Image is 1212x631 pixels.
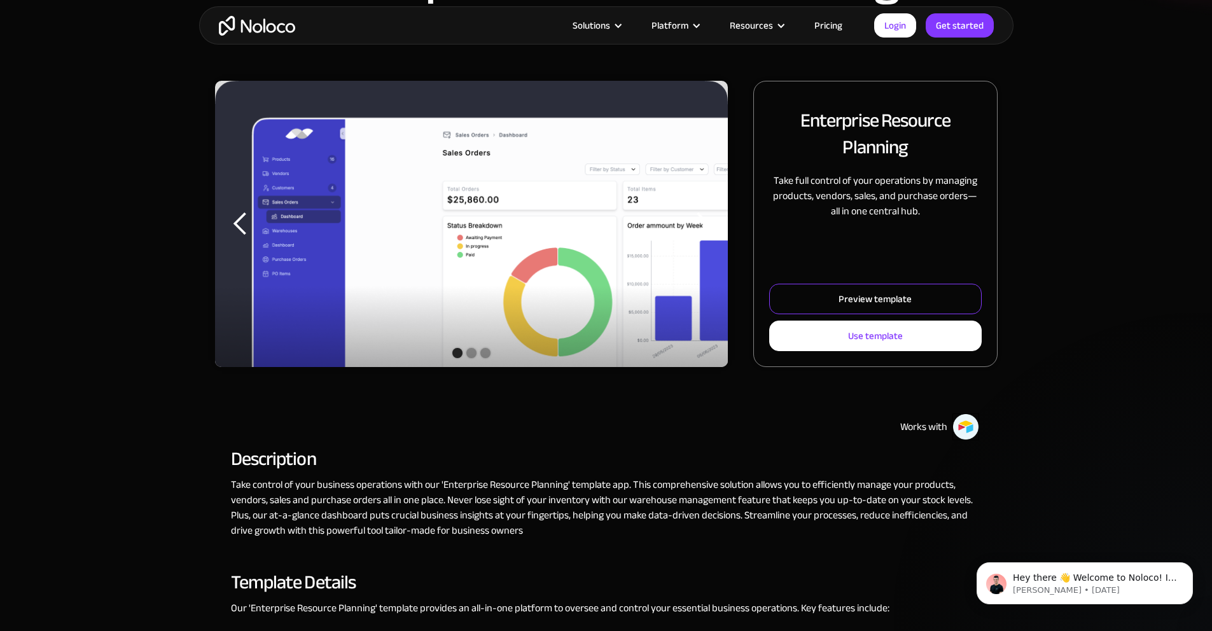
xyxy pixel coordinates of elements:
[466,348,477,358] div: Show slide 2 of 3
[215,81,728,367] div: 1 of 3
[839,291,912,307] div: Preview template
[769,284,981,314] a: Preview template
[215,81,266,367] div: previous slide
[769,321,981,351] a: Use template
[769,173,981,219] p: Take full control of your operations by managing products, vendors, sales, and purchase orders—al...
[798,17,858,34] a: Pricing
[231,477,982,538] p: Take control of your business operations with our 'Enterprise Resource Planning' template app. Th...
[714,17,798,34] div: Resources
[557,17,636,34] div: Solutions
[219,16,295,36] a: home
[730,17,773,34] div: Resources
[215,81,728,367] div: carousel
[926,13,994,38] a: Get started
[958,536,1212,625] iframe: Intercom notifications message
[651,17,688,34] div: Platform
[848,328,903,344] div: Use template
[677,81,728,367] div: next slide
[480,348,491,358] div: Show slide 3 of 3
[573,17,610,34] div: Solutions
[900,419,947,434] div: Works with
[769,107,981,160] h2: Enterprise Resource Planning
[874,13,916,38] a: Login
[231,576,889,588] h2: Template Details
[952,413,979,440] img: Airtable
[231,600,889,616] p: Our 'Enterprise Resource Planning' template provides an all-in-one platform to oversee and contro...
[452,348,463,358] div: Show slide 1 of 3
[636,17,714,34] div: Platform
[231,453,982,464] h2: Description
